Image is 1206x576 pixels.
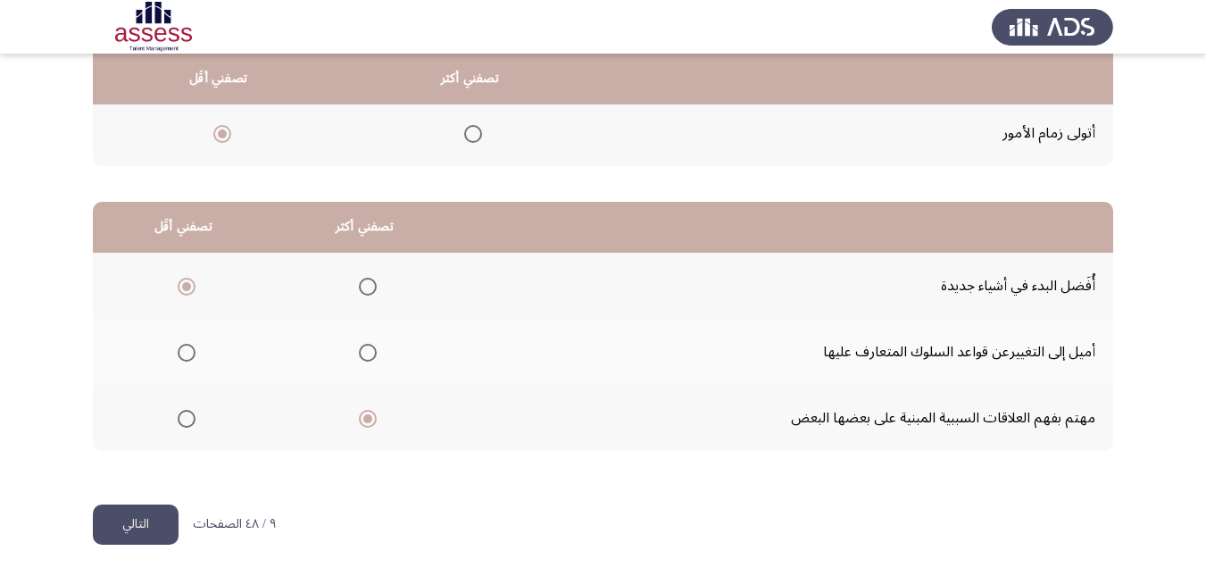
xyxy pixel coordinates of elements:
mat-radio-group: Select an option [171,403,195,433]
mat-radio-group: Select an option [352,337,377,367]
p: ٩ / ٤٨ الصفحات [193,517,276,532]
td: أُفَضل البدء في أشياء جديدة [455,253,1113,319]
mat-radio-group: Select an option [352,403,377,433]
td: أميل إلى التغييرعن قواعد السلوك المتعارف عليها [455,319,1113,385]
img: Assess Talent Management logo [992,2,1113,52]
mat-radio-group: Select an option [171,337,195,367]
th: تصفني أقَل [93,54,344,104]
mat-radio-group: Select an option [206,118,231,148]
mat-radio-group: Select an option [457,118,482,148]
th: تصفني أكثر [274,202,455,253]
button: load next page [93,505,179,545]
th: تصفني أكثر [344,54,595,104]
mat-radio-group: Select an option [352,271,377,301]
img: Assessment logo of OCM R1 ASSESS [93,2,214,52]
td: أتولى زمام الأمور [595,100,1113,166]
mat-radio-group: Select an option [171,271,195,301]
th: تصفني أقَل [93,202,274,253]
td: مهتم بفهم العلاقات السببية المبنية على بعضها البعض [455,385,1113,451]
